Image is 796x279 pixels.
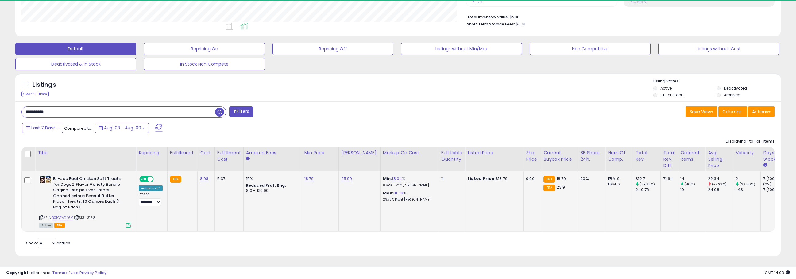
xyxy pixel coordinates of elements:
span: 18.79 [557,176,566,182]
div: % [383,176,434,187]
label: Out of Stock [660,92,683,97]
button: Default [15,43,136,55]
a: Terms of Use [52,270,79,276]
div: Days In Stock [763,150,786,162]
div: $18.79 [468,176,519,182]
small: (29.88%) [640,182,655,187]
span: All listings currently available for purchase on Amazon [39,223,53,228]
div: 14 [680,176,705,182]
strong: Copyright [6,270,29,276]
div: 71.94 [663,176,673,182]
div: Displaying 1 to 1 of 1 items [726,139,775,144]
span: Columns [722,109,742,115]
span: FBA [54,223,65,228]
span: Aug-03 - Aug-09 [104,125,141,131]
a: 86.19 [393,190,403,196]
small: (40%) [684,182,695,187]
span: | SKU: 3168 [74,215,95,220]
a: Privacy Policy [79,270,106,276]
div: Num of Comp. [608,150,630,162]
small: (-7.23%) [712,182,727,187]
b: Min: [383,176,392,182]
div: Total Rev. Diff. [663,150,675,169]
b: Listed Price: [468,176,496,182]
p: 29.78% Profit [PERSON_NAME] [383,197,434,202]
div: Total Rev. [636,150,658,162]
div: Fulfillable Quantity [441,150,462,162]
div: Listed Price [468,150,521,156]
span: 2025-08-17 14:03 GMT [765,270,790,276]
button: Last 7 Days [22,123,63,133]
div: seller snap | | [6,270,106,276]
div: 0.00 [526,176,536,182]
button: Repricing On [144,43,265,55]
div: $10 - $10.90 [246,188,297,193]
button: Aug-03 - Aug-09 [95,123,149,133]
p: 8.62% Profit [PERSON_NAME] [383,183,434,187]
div: FBM: 2 [608,182,628,187]
button: Listings without Cost [658,43,779,55]
div: 1.43 [736,187,760,193]
button: Non Competitive [530,43,651,55]
a: 18.04 [392,176,402,182]
a: 8.98 [200,176,209,182]
div: 7 (100%) [763,176,788,182]
th: The percentage added to the cost of goods (COGS) that forms the calculator for Min & Max prices. [380,147,439,171]
span: Show: entries [26,240,70,246]
div: Amazon Fees [246,150,299,156]
span: ON [140,177,148,182]
div: 11 [441,176,460,182]
button: Save View [686,106,717,117]
p: Listing States: [653,78,781,84]
small: (0%) [763,182,772,187]
label: Active [660,86,672,91]
h5: Listings [33,81,56,89]
div: [PERSON_NAME] [341,150,378,156]
b: Reduced Prof. Rng. [246,183,286,188]
div: Current Buybox Price [543,150,575,162]
a: 25.99 [341,176,352,182]
div: 312.7 [636,176,660,182]
small: Prev: 68.08% [630,0,646,4]
div: Min Price [304,150,336,156]
b: Bil-Jac Real Chicken Soft Treats for Dogs 2 Flavor Variety Bundle Original Recipe Liver Treats Go... [53,176,128,212]
b: Short Term Storage Fees: [467,21,515,27]
span: OFF [153,177,163,182]
div: Fulfillment Cost [217,150,241,162]
span: Compared to: [64,125,92,131]
div: Title [38,150,133,156]
div: 24.08 [708,187,733,193]
div: Ship Price [526,150,538,162]
div: Markup on Cost [383,150,436,156]
img: 51hQx3deB-L._SL40_.jpg [39,176,52,183]
small: FBA [170,176,181,183]
div: Avg Selling Price [708,150,730,169]
div: Fulfillment [170,150,195,156]
div: ASIN: [39,176,131,227]
div: Cost [200,150,212,156]
small: FBA [543,176,555,183]
button: Listings without Min/Max [401,43,522,55]
div: % [383,190,434,202]
div: 2 [736,176,760,182]
label: Deactivated [724,86,747,91]
div: FBA: 9 [608,176,628,182]
div: 10 [680,187,705,193]
label: Archived [724,92,740,97]
button: Filters [229,106,253,117]
button: Deactivated & In Stock [15,58,136,70]
div: Clear All Filters [21,91,49,97]
li: $296 [467,13,770,20]
div: 5.37 [217,176,239,182]
small: Prev: 10 [473,0,482,4]
div: 20% [580,176,601,182]
small: (39.86%) [740,182,755,187]
a: 18.79 [304,176,314,182]
div: Preset: [139,192,163,206]
div: BB Share 24h. [580,150,603,162]
span: $0.61 [516,21,525,27]
span: 23.9 [557,184,565,190]
div: Ordered Items [680,150,703,162]
button: Columns [718,106,747,117]
div: 240.76 [636,187,660,193]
